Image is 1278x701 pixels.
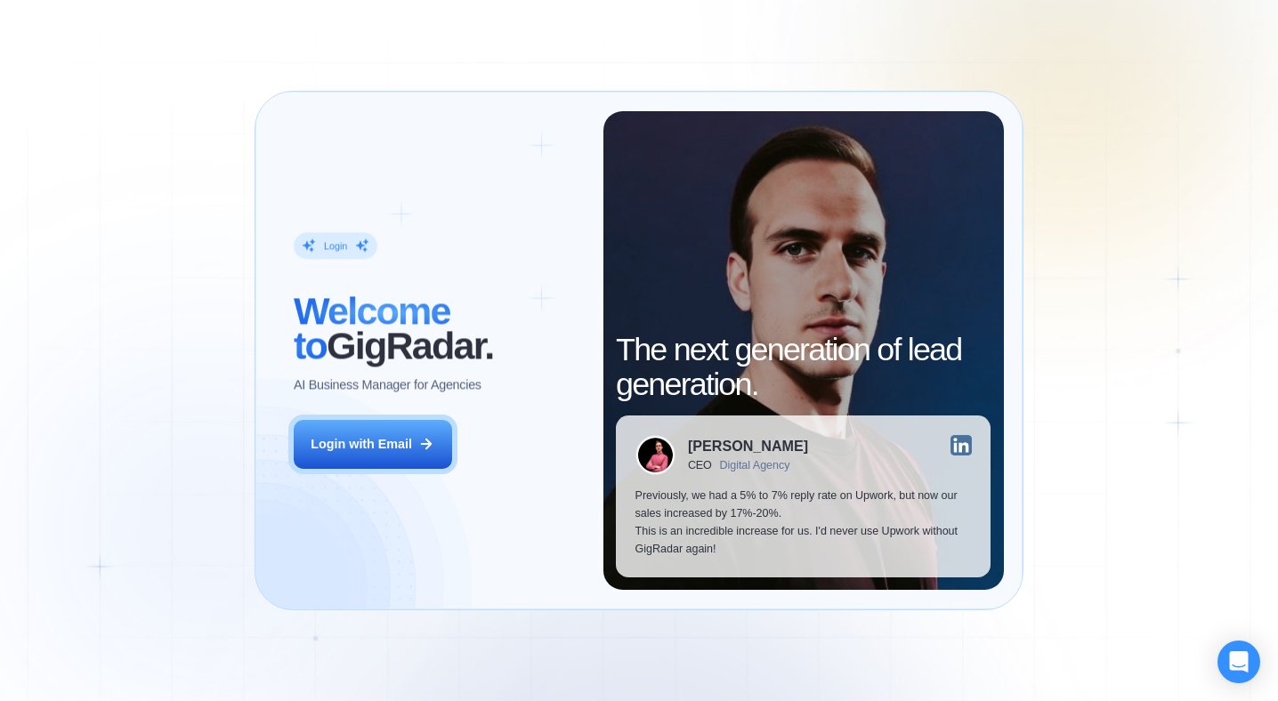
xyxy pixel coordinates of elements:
[311,436,412,454] div: Login with Email
[294,294,584,364] h2: ‍ GigRadar.
[635,487,972,558] p: Previously, we had a 5% to 7% reply rate on Upwork, but now our sales increased by 17%-20%. This ...
[616,333,991,403] h2: The next generation of lead generation.
[294,420,452,470] button: Login with Email
[719,459,789,471] div: Digital Agency
[324,239,347,252] div: Login
[294,377,481,395] p: AI Business Manager for Agencies
[688,459,711,471] div: CEO
[688,439,808,453] div: [PERSON_NAME]
[1217,641,1260,683] div: Open Intercom Messenger
[294,289,450,367] span: Welcome to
